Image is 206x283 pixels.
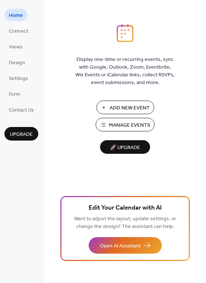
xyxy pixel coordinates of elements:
[4,56,29,68] a: Design
[104,143,146,153] span: 🚀 Upgrade
[75,56,175,87] span: Display one-time or recurring events, sync with Google, Outlook, Zoom, Eventbrite, Wix Events or ...
[100,140,150,154] button: 🚀 Upgrade
[96,101,154,114] button: Add New Event
[89,237,162,254] button: Open AI Assistant
[4,40,27,52] a: Views
[4,25,33,37] a: Connect
[9,12,23,19] span: Home
[100,242,141,250] span: Open AI Assistant
[117,24,134,42] img: logo_icon.svg
[4,127,38,141] button: Upgrade
[4,104,38,116] a: Contact Us
[9,106,34,114] span: Contact Us
[9,59,25,67] span: Design
[96,118,154,131] button: Manage Events
[9,75,28,83] span: Settings
[110,104,150,112] span: Add New Event
[9,91,20,98] span: Form
[89,203,162,213] span: Edit Your Calendar with AI
[10,131,33,138] span: Upgrade
[4,72,32,84] a: Settings
[4,9,27,21] a: Home
[4,88,25,100] a: Form
[109,121,150,129] span: Manage Events
[9,28,28,35] span: Connect
[74,214,176,232] span: Want to adjust the layout, update settings, or change the design? The assistant can help.
[9,43,22,51] span: Views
